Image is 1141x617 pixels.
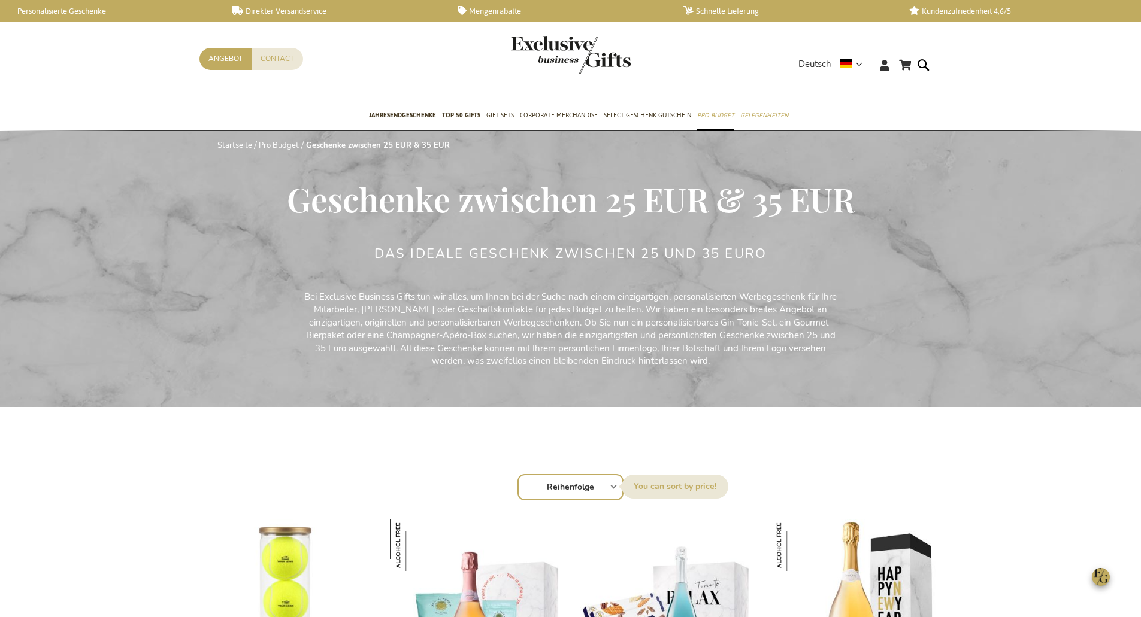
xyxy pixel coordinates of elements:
span: TOP 50 Gifts [442,109,480,121]
img: French Bloom 'Le Blanc' Alkoholfreies Schaumwein-Set [771,519,822,571]
a: Mengenrabatte [458,6,664,16]
span: Deutsch [798,57,831,71]
span: Corporate Merchandise [520,109,598,121]
span: Geschenke zwischen 25 EUR & 35 EUR [287,177,855,221]
span: Select Geschenk Gutschein [604,109,691,121]
span: Gelegenheiten [740,109,788,121]
h2: Das ideale Geschenk zwischen 25 und 35 Euro [374,247,767,261]
a: store logo [511,36,571,75]
label: Sortieren nach [622,475,728,499]
div: Deutsch [798,57,870,71]
img: Salzige Leckerbissen Box - French Bloom Le Rosé Klein [390,519,441,571]
a: Contact [252,48,303,70]
a: Kundenzufriedenheit 4,6/5 [909,6,1116,16]
a: Angebot [199,48,252,70]
p: Bei Exclusive Business Gifts tun wir alles, um Ihnen bei der Suche nach einem einzigartigen, pers... [301,291,840,368]
strong: Geschenke zwischen 25 EUR & 35 EUR [306,140,450,151]
a: Direkter Versandservice [232,6,438,16]
span: Pro Budget [697,109,734,121]
span: Gift Sets [486,109,514,121]
a: Pro Budget [259,140,299,151]
a: Startseite [217,140,252,151]
span: Jahresendgeschenke [369,109,436,121]
img: Exclusive Business gifts logo [511,36,631,75]
a: Schnelle Lieferung [683,6,890,16]
a: Personalisierte Geschenke [6,6,213,16]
